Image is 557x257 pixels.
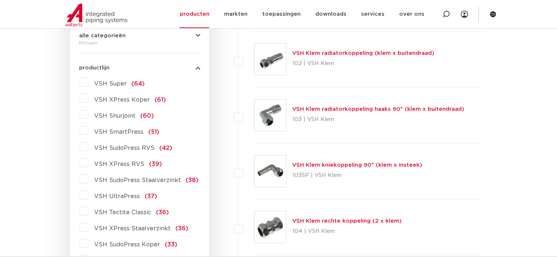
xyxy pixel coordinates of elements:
[131,81,145,87] span: (64)
[292,58,434,69] p: 102 | VSH Klem
[79,33,200,38] button: alle categorieën
[149,161,162,167] span: (39)
[140,113,154,119] span: (60)
[292,226,402,237] p: 104 | VSH Klem
[156,209,169,215] span: (36)
[255,211,286,243] img: Thumbnail for VSH Klem rechte koppeling (2 x klem)
[94,226,171,231] span: VSH XPress Staalverzinkt
[155,97,166,103] span: (61)
[292,114,464,125] p: 103 | VSH Klem
[94,81,127,87] span: VSH Super
[79,38,200,47] div: fittingen
[94,209,151,215] span: VSH Tectite Classic
[165,242,177,247] span: (33)
[145,193,157,199] span: (37)
[94,113,135,119] span: VSH Shurjoint
[255,99,286,131] img: Thumbnail for VSH Klem radiatorkoppeling haaks 90° (klem x buitendraad)
[292,106,464,112] a: VSH Klem radiatorkoppeling haaks 90° (klem x buitendraad)
[94,145,155,151] span: VSH SudoPress RVS
[94,242,160,247] span: VSH SudoPress Koper
[292,170,422,181] p: 103SP | VSH Klem
[79,65,109,71] span: productlijn
[175,226,188,231] span: (36)
[255,44,286,75] img: Thumbnail for VSH Klem radiatorkoppeling (klem x buitendraad)
[79,65,200,71] button: productlijn
[292,50,434,56] a: VSH Klem radiatorkoppeling (klem x buitendraad)
[159,145,172,151] span: (42)
[186,177,198,183] span: (38)
[94,161,144,167] span: VSH XPress RVS
[94,193,140,199] span: VSH UltraPress
[94,97,150,103] span: VSH XPress Koper
[292,162,422,168] a: VSH Klem kniekoppeling 90° (klem x insteek)
[79,33,126,38] span: alle categorieën
[148,129,159,135] span: (51)
[94,129,144,135] span: VSH SmartPress
[94,177,181,183] span: VSH SudoPress Staalverzinkt
[292,218,402,224] a: VSH Klem rechte koppeling (2 x klem)
[255,155,286,187] img: Thumbnail for VSH Klem kniekoppeling 90° (klem x insteek)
